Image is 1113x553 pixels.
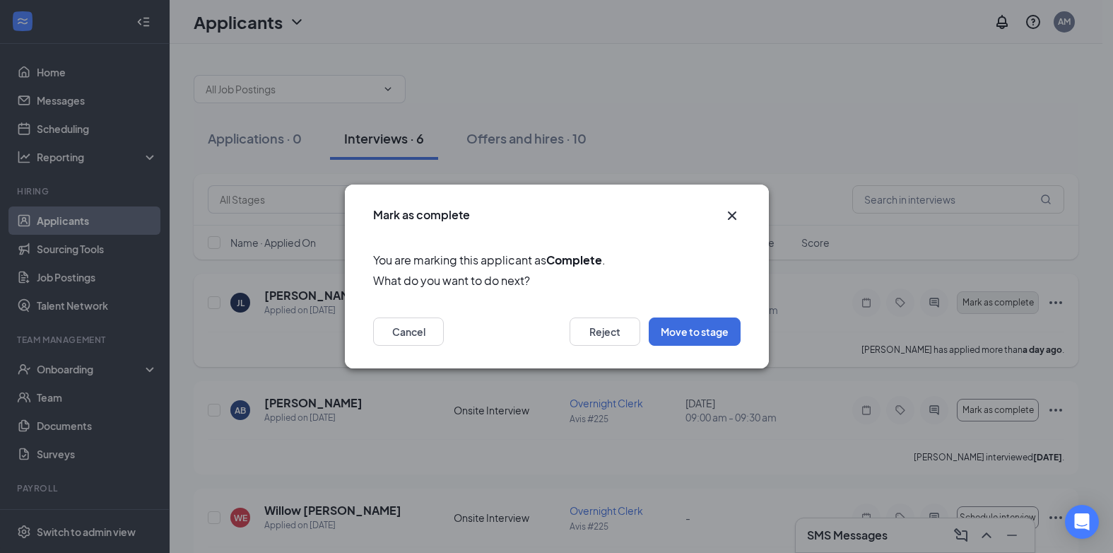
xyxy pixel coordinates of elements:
[373,207,470,223] h3: Mark as complete
[649,318,741,346] button: Move to stage
[373,251,741,269] span: You are marking this applicant as .
[724,207,741,224] button: Close
[1065,505,1099,539] div: Open Intercom Messenger
[724,207,741,224] svg: Cross
[373,318,444,346] button: Cancel
[570,318,640,346] button: Reject
[546,252,602,267] b: Complete
[373,272,741,289] span: What do you want to do next?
